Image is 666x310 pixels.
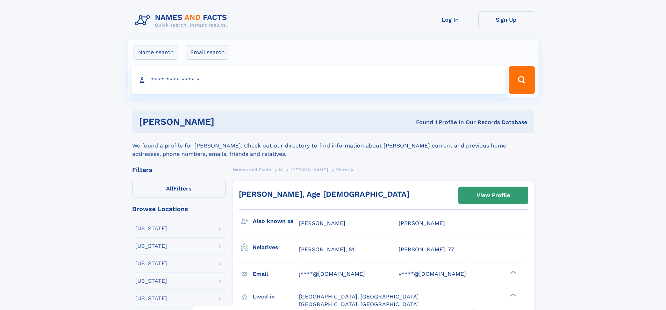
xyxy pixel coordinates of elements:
[253,291,299,303] h3: Lived in
[239,190,409,199] a: [PERSON_NAME], Age [DEMOGRAPHIC_DATA]
[291,167,328,172] span: [PERSON_NAME]
[253,268,299,280] h3: Email
[132,167,226,173] div: Filters
[233,165,271,174] a: Names and Facts
[132,181,226,197] label: Filters
[186,45,229,60] label: Email search
[132,206,226,212] div: Browse Locations
[253,241,299,253] h3: Relatives
[291,165,328,174] a: [PERSON_NAME]
[139,117,315,126] h1: [PERSON_NAME]
[315,118,527,126] div: Found 1 Profile In Our Records Database
[399,246,454,253] a: [PERSON_NAME], 77
[509,66,535,94] button: Search Button
[336,167,353,172] span: Victoria
[422,11,478,28] a: Log In
[135,278,167,284] div: [US_STATE]
[132,11,233,30] img: Logo Names and Facts
[131,66,506,94] input: search input
[253,215,299,227] h3: Also known as
[508,293,517,297] div: ❯
[478,11,534,28] a: Sign Up
[135,243,167,249] div: [US_STATE]
[135,296,167,301] div: [US_STATE]
[299,293,419,300] span: [GEOGRAPHIC_DATA], [GEOGRAPHIC_DATA]
[508,270,517,274] div: ❯
[166,185,173,192] span: All
[135,226,167,231] div: [US_STATE]
[299,301,419,308] span: [GEOGRAPHIC_DATA], [GEOGRAPHIC_DATA]
[132,133,534,158] div: We found a profile for [PERSON_NAME]. Check out our directory to find information about [PERSON_N...
[399,220,445,226] span: [PERSON_NAME]
[279,165,283,174] a: M
[299,220,345,226] span: [PERSON_NAME]
[299,246,354,253] a: [PERSON_NAME], 81
[279,167,283,172] span: M
[135,261,167,266] div: [US_STATE]
[134,45,178,60] label: Name search
[477,187,510,203] div: View Profile
[459,187,528,204] a: View Profile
